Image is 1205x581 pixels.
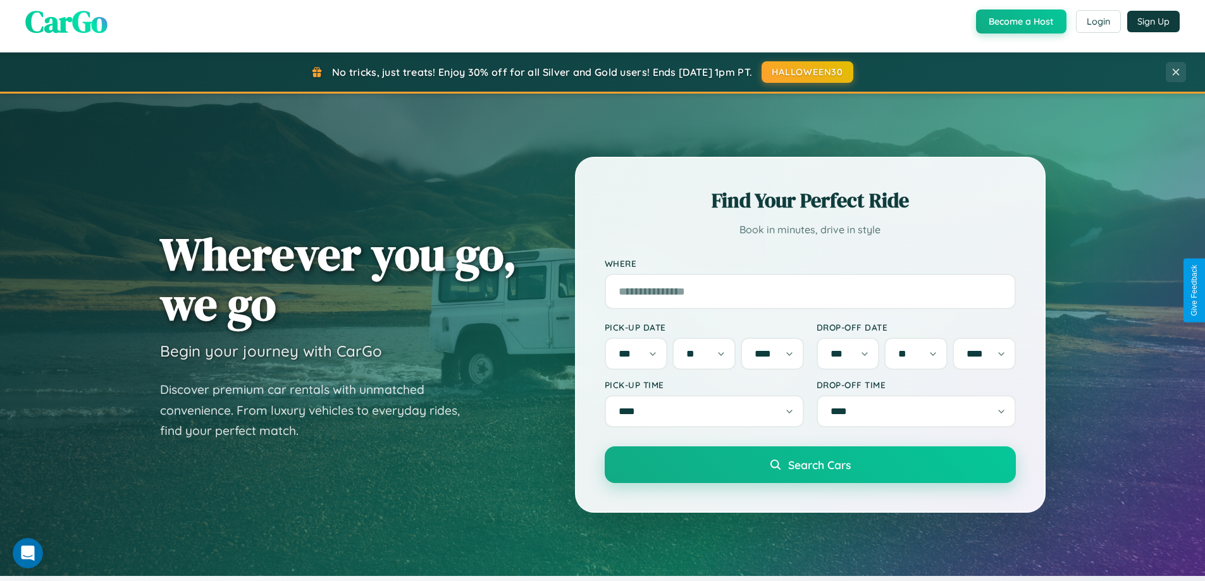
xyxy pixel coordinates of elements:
iframe: Intercom live chat [13,538,43,568]
label: Pick-up Date [605,322,804,333]
label: Where [605,258,1016,269]
button: Search Cars [605,446,1016,483]
label: Drop-off Time [817,379,1016,390]
h2: Find Your Perfect Ride [605,187,1016,214]
p: Discover premium car rentals with unmatched convenience. From luxury vehicles to everyday rides, ... [160,379,476,441]
button: Sign Up [1127,11,1180,32]
label: Pick-up Time [605,379,804,390]
span: Search Cars [788,458,851,472]
div: Give Feedback [1190,265,1199,316]
span: No tricks, just treats! Enjoy 30% off for all Silver and Gold users! Ends [DATE] 1pm PT. [332,66,752,78]
h1: Wherever you go, we go [160,229,517,329]
span: CarGo [25,1,108,42]
button: Become a Host [976,9,1066,34]
p: Book in minutes, drive in style [605,221,1016,239]
label: Drop-off Date [817,322,1016,333]
h3: Begin your journey with CarGo [160,341,382,360]
button: Login [1076,10,1121,33]
button: HALLOWEEN30 [762,61,853,83]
